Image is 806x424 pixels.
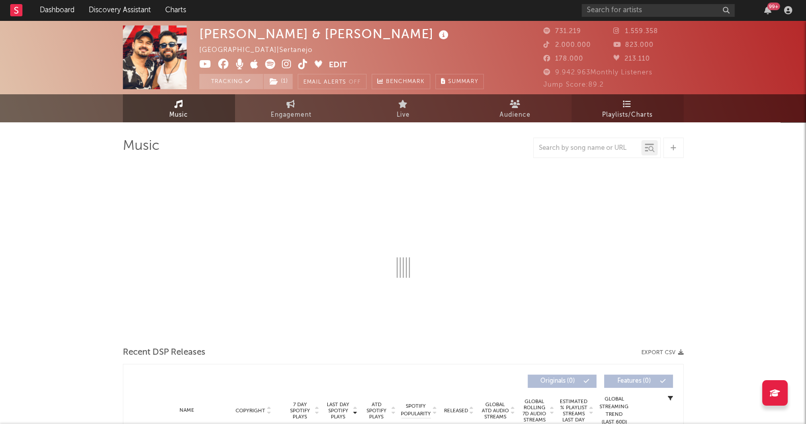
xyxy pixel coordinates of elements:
[641,350,684,356] button: Export CSV
[543,28,581,35] span: 731.219
[169,109,188,121] span: Music
[582,4,735,17] input: Search for artists
[329,59,347,72] button: Edit
[543,69,653,76] span: 9.942.963 Monthly Listeners
[767,3,780,10] div: 99 +
[236,408,265,414] span: Copyright
[604,375,673,388] button: Features(0)
[264,74,293,89] button: (1)
[435,74,484,89] button: Summary
[235,94,347,122] a: Engagement
[372,74,430,89] a: Benchmark
[123,94,235,122] a: Music
[602,109,653,121] span: Playlists/Charts
[571,94,684,122] a: Playlists/Charts
[481,402,509,420] span: Global ATD Audio Streams
[444,408,468,414] span: Released
[613,28,658,35] span: 1.559.358
[287,402,314,420] span: 7 Day Spotify Plays
[349,79,361,85] em: Off
[199,25,451,42] div: [PERSON_NAME] & [PERSON_NAME]
[521,399,549,423] span: Global Rolling 7D Audio Streams
[459,94,571,122] a: Audience
[543,56,583,62] span: 178.000
[271,109,311,121] span: Engagement
[613,42,654,48] span: 823.000
[263,74,293,89] span: ( 1 )
[199,74,263,89] button: Tracking
[543,82,604,88] span: Jump Score: 89.2
[528,375,596,388] button: Originals(0)
[154,407,221,414] div: Name
[534,378,581,384] span: Originals ( 0 )
[325,402,352,420] span: Last Day Spotify Plays
[397,109,410,121] span: Live
[401,403,431,418] span: Spotify Popularity
[764,6,771,14] button: 99+
[123,347,205,359] span: Recent DSP Releases
[613,56,650,62] span: 213.110
[298,74,367,89] button: Email AlertsOff
[363,402,390,420] span: ATD Spotify Plays
[560,399,588,423] span: Estimated % Playlist Streams Last Day
[199,44,324,57] div: [GEOGRAPHIC_DATA] | Sertanejo
[543,42,591,48] span: 2.000.000
[500,109,531,121] span: Audience
[448,79,478,85] span: Summary
[347,94,459,122] a: Live
[611,378,658,384] span: Features ( 0 )
[534,144,641,152] input: Search by song name or URL
[386,76,425,88] span: Benchmark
